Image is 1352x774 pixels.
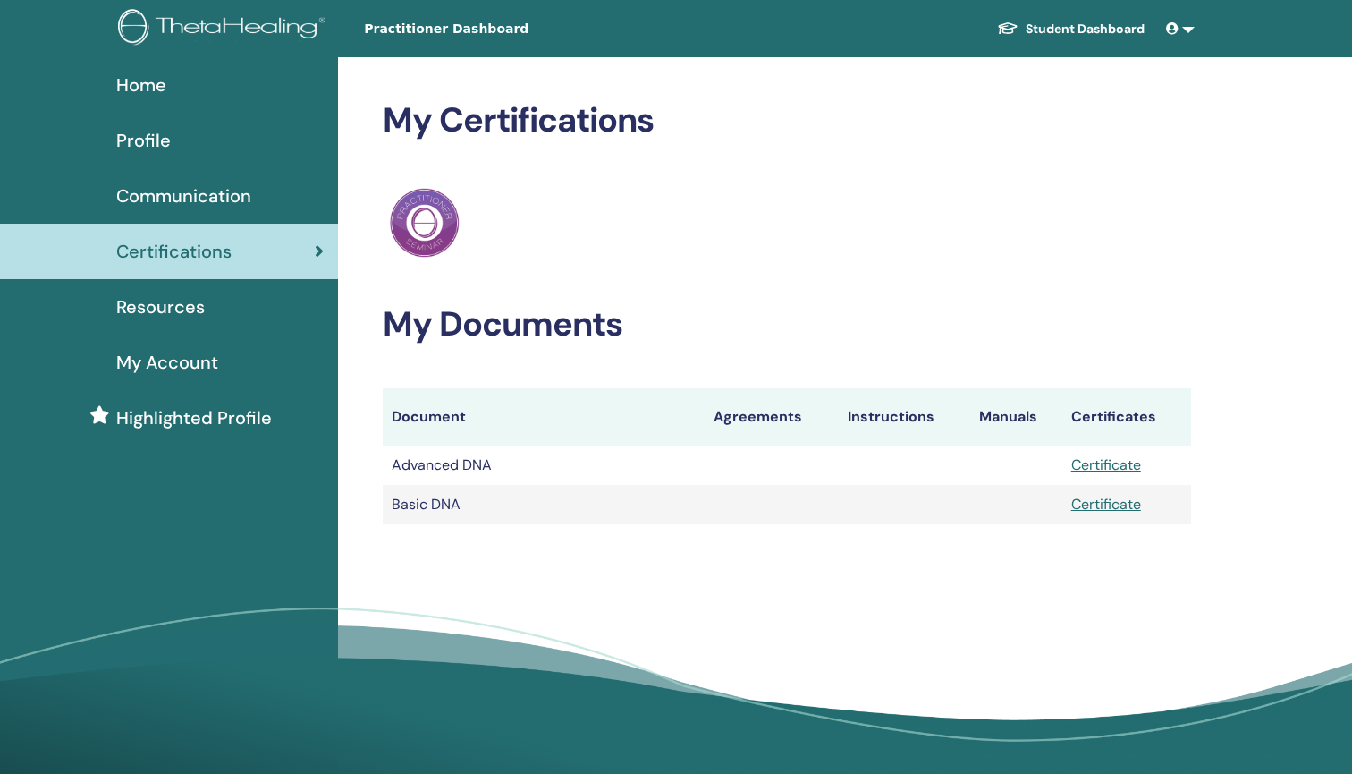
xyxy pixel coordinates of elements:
h2: My Certifications [383,100,1191,141]
td: Advanced DNA [383,446,705,485]
span: Highlighted Profile [116,404,272,431]
span: Resources [116,293,205,320]
th: Manuals [970,388,1062,446]
span: My Account [116,349,218,376]
img: Practitioner [390,188,460,258]
th: Agreements [705,388,839,446]
span: Home [116,72,166,98]
th: Instructions [839,388,970,446]
span: Practitioner Dashboard [364,20,632,38]
span: Communication [116,183,251,209]
a: Student Dashboard [983,13,1159,46]
img: logo.png [118,9,332,49]
th: Document [383,388,705,446]
h2: My Documents [383,304,1191,345]
span: Profile [116,127,171,154]
td: Basic DNA [383,485,705,524]
th: Certificates [1062,388,1191,446]
span: Certifications [116,238,232,265]
img: graduation-cap-white.svg [997,21,1018,36]
a: Certificate [1071,455,1141,474]
a: Certificate [1071,495,1141,514]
